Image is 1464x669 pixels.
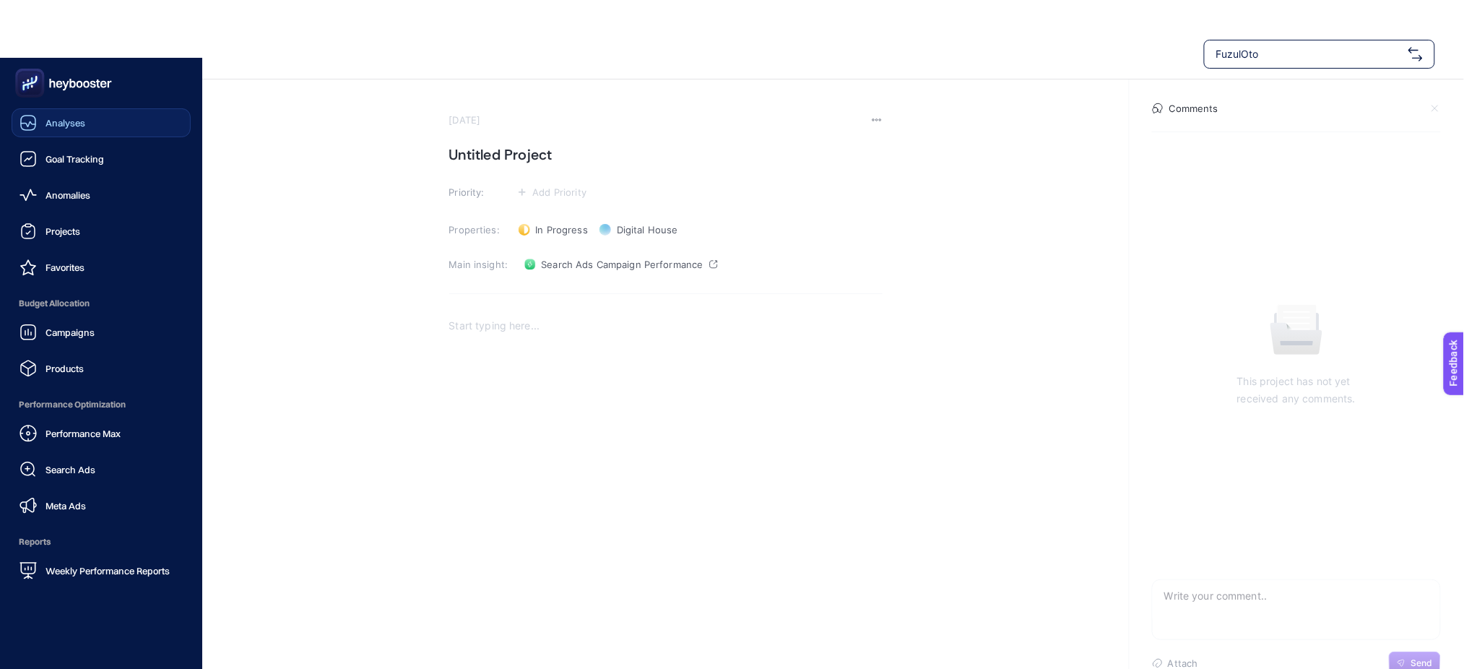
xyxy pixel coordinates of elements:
[542,259,703,270] span: Search Ads Campaign Performance
[536,224,588,236] span: In Progress
[1411,657,1433,669] span: Send
[9,4,55,16] span: Feedback
[617,224,678,236] span: Digital House
[533,186,587,198] span: Add Priority
[1216,47,1403,61] span: FuzulOto
[46,428,121,439] span: Performance Max
[12,217,191,246] a: Projects
[449,143,883,166] h1: Untitled Project
[12,253,191,282] a: Favorites
[12,390,191,419] span: Performance Optimization
[46,327,95,338] span: Campaigns
[449,259,510,270] h3: Main insight:
[449,114,481,126] time: [DATE]
[46,262,85,273] span: Favorites
[449,224,510,236] h3: Properties:
[12,318,191,347] a: Campaigns
[519,253,724,276] a: Search Ads Campaign Performance
[12,491,191,520] a: Meta Ads
[46,117,85,129] span: Analyses
[12,455,191,484] a: Search Ads
[46,464,95,475] span: Search Ads
[46,189,90,201] span: Anomalies
[513,184,592,201] button: Add Priority
[46,565,170,577] span: Weekly Performance Reports
[46,500,86,512] span: Meta Ads
[12,556,191,585] a: Weekly Performance Reports
[12,527,191,556] span: Reports
[1169,103,1218,114] h4: Comments
[1237,373,1356,407] p: This project has not yet received any comments.
[12,108,191,137] a: Analyses
[12,419,191,448] a: Performance Max
[449,308,883,597] div: Rich Text Editor. Editing area: main
[12,181,191,210] a: Anomalies
[1408,47,1423,61] img: svg%3e
[46,363,84,374] span: Products
[12,289,191,318] span: Budget Allocation
[46,153,104,165] span: Goal Tracking
[1168,657,1198,669] span: Attach
[12,354,191,383] a: Products
[46,225,80,237] span: Projects
[449,186,510,198] h3: Priority:
[12,144,191,173] a: Goal Tracking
